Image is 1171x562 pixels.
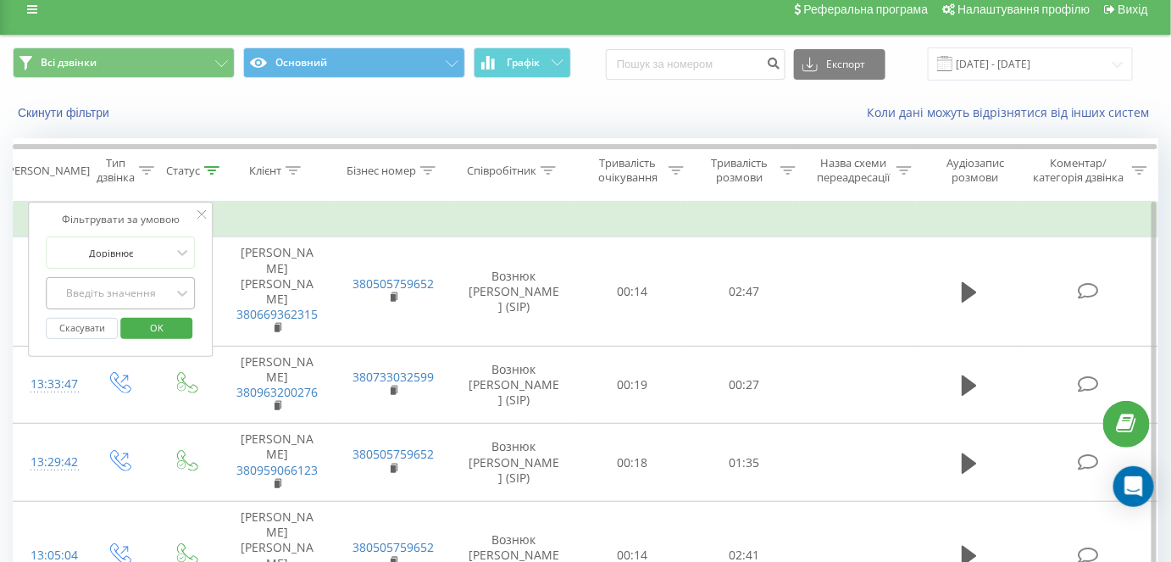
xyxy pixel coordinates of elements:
button: Всі дзвінки [13,47,235,78]
td: [PERSON_NAME] [219,346,335,424]
span: Налаштування профілю [957,3,1090,16]
div: [PERSON_NAME] [4,164,90,178]
div: Співробітник [467,164,536,178]
a: 380959066123 [236,462,318,478]
span: Графік [507,57,540,69]
td: Вознюк [PERSON_NAME] (SIP) [451,424,576,502]
td: [PERSON_NAME] [PERSON_NAME] [219,237,335,346]
div: Open Intercom Messenger [1113,466,1154,507]
span: Всі дзвінки [41,56,97,70]
div: Фільтрувати за умовою [46,211,195,228]
div: Статус [166,164,200,178]
a: Коли дані можуть відрізнятися вiд інших систем [867,104,1158,120]
a: 380963200276 [236,384,318,400]
div: Коментар/категорія дзвінка [1029,156,1128,185]
a: 380505759652 [352,275,434,292]
button: Експорт [794,49,885,80]
td: [PERSON_NAME] [219,424,335,502]
a: 380669362315 [236,306,318,322]
td: 02:47 [688,237,800,346]
button: Основний [243,47,465,78]
button: OK [120,318,192,339]
span: Реферальна програма [804,3,929,16]
button: Скасувати [46,318,118,339]
td: 00:19 [576,346,688,424]
div: Тривалість розмови [703,156,776,185]
div: Тривалість очікування [591,156,664,185]
td: 00:14 [576,237,688,346]
div: 13:33:47 [31,368,68,401]
td: Вознюк [PERSON_NAME] (SIP) [451,346,576,424]
span: OK [133,314,180,341]
div: Бізнес номер [347,164,416,178]
button: Графік [474,47,571,78]
div: Назва схеми переадресації [815,156,892,185]
span: Вихід [1118,3,1148,16]
button: Скинути фільтри [13,105,118,120]
td: 00:18 [576,424,688,502]
td: 01:35 [688,424,800,502]
input: Пошук за номером [606,49,785,80]
div: 13:29:42 [31,446,68,479]
td: Сьогодні [14,203,1158,237]
td: Вознюк [PERSON_NAME] (SIP) [451,237,576,346]
a: 380505759652 [352,446,434,462]
a: 380733032599 [352,369,434,385]
div: Аудіозапис розмови [931,156,1019,185]
a: 380505759652 [352,539,434,555]
td: 00:27 [688,346,800,424]
div: Введіть значення [51,287,171,300]
div: Тип дзвінка [97,156,135,185]
div: Клієнт [249,164,281,178]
